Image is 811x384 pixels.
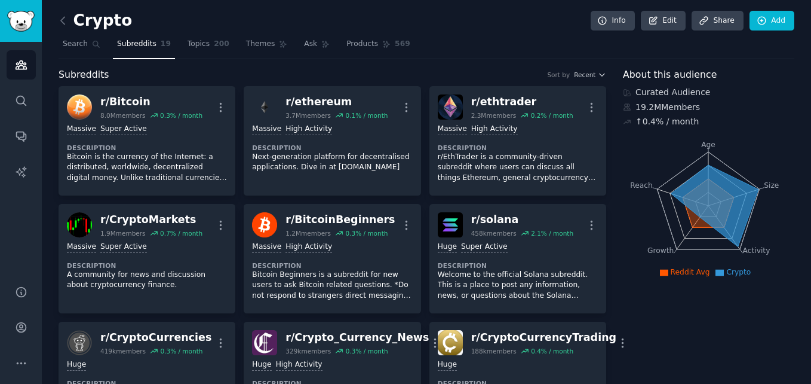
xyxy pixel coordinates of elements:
[67,152,227,184] p: Bitcoin is the currency of the Internet: a distributed, worldwide, decentralized digital money. U...
[438,270,598,301] p: Welcome to the official Solana subreddit. This is a place to post any information, news, or quest...
[471,229,517,237] div: 458k members
[285,95,388,109] div: r/ ethereum
[160,111,202,120] div: 0.3 % / month
[63,39,88,50] span: Search
[623,86,794,99] div: Curated Audience
[100,212,202,227] div: r/ CryptoMarkets
[471,111,517,120] div: 2.3M members
[438,152,598,184] p: r/EthTrader is a community-driven subreddit where users can discuss all things Ethereum, general ...
[574,71,595,79] span: Recent
[244,204,420,313] a: BitcoinBeginnersr/BitcoinBeginners1.2Mmembers0.3% / monthMassiveHigh ActivityDescriptionBitcoin B...
[100,242,147,253] div: Super Active
[438,242,457,253] div: Huge
[438,359,457,371] div: Huge
[345,111,388,120] div: 0.1 % / month
[471,330,616,345] div: r/ CryptoCurrencyTrading
[59,86,235,196] a: Bitcoinr/Bitcoin8.0Mmembers0.3% / monthMassiveSuper ActiveDescriptionBitcoin is the currency of t...
[285,111,331,120] div: 3.7M members
[342,35,414,59] a: Products569
[59,204,235,313] a: CryptoMarketsr/CryptoMarkets1.9Mmembers0.7% / monthMassiveSuper ActiveDescriptionA community for ...
[67,242,96,253] div: Massive
[764,181,779,189] tspan: Size
[345,229,388,237] div: 0.3 % / month
[67,95,92,120] img: Bitcoin
[429,204,606,313] a: solanar/solana458kmembers2.1% / monthHugeSuper ActiveDescriptionWelcome to the official Solana su...
[252,270,412,301] p: Bitcoin Beginners is a subreddit for new users to ask Bitcoin related questions. *Do not respond ...
[692,11,743,31] a: Share
[276,359,322,371] div: High Activity
[242,35,292,59] a: Themes
[67,212,92,237] img: CryptoMarkets
[471,124,518,135] div: High Activity
[438,144,598,152] dt: Description
[246,39,275,50] span: Themes
[100,229,146,237] div: 1.9M members
[285,330,429,345] div: r/ Crypto_Currency_News
[531,111,573,120] div: 0.2 % / month
[749,11,794,31] a: Add
[252,330,277,355] img: Crypto_Currency_News
[547,71,570,79] div: Sort by
[438,212,463,237] img: solana
[635,115,699,128] div: ↑ 0.4 % / month
[160,347,202,355] div: 0.3 % / month
[438,95,463,120] img: ethtrader
[285,124,332,135] div: High Activity
[531,229,573,237] div: 2.1 % / month
[252,95,277,120] img: ethereum
[252,242,281,253] div: Massive
[67,261,227,270] dt: Description
[591,11,635,31] a: Info
[630,181,653,189] tspan: Reach
[471,212,573,227] div: r/ solana
[574,71,606,79] button: Recent
[471,347,517,355] div: 188k members
[67,270,227,291] p: A community for news and discussion about cryptocurrency finance.
[161,39,171,50] span: 19
[285,212,395,227] div: r/ BitcoinBeginners
[59,35,105,59] a: Search
[623,68,717,83] span: About this audience
[438,261,598,270] dt: Description
[100,347,146,355] div: 419k members
[346,39,378,50] span: Products
[113,35,175,59] a: Subreddits19
[117,39,156,50] span: Subreddits
[59,11,132,31] h2: Crypto
[743,246,770,255] tspan: Activity
[100,111,146,120] div: 8.0M members
[100,330,211,345] div: r/ CryptoCurrencies
[244,86,420,196] a: ethereumr/ethereum3.7Mmembers0.1% / monthMassiveHigh ActivityDescriptionNext-generation platform ...
[461,242,508,253] div: Super Active
[252,261,412,270] dt: Description
[59,68,109,83] span: Subreddits
[346,347,388,355] div: 0.3 % / month
[285,347,331,355] div: 329k members
[67,330,92,355] img: CryptoCurrencies
[701,141,715,149] tspan: Age
[67,124,96,135] div: Massive
[67,359,86,371] div: Huge
[395,39,410,50] span: 569
[438,124,467,135] div: Massive
[300,35,334,59] a: Ask
[641,11,686,31] a: Edit
[188,39,210,50] span: Topics
[429,86,606,196] a: ethtraderr/ethtrader2.3Mmembers0.2% / monthMassiveHigh ActivityDescriptionr/EthTrader is a commun...
[252,144,412,152] dt: Description
[671,268,710,276] span: Reddit Avg
[623,101,794,114] div: 19.2M Members
[252,124,281,135] div: Massive
[183,35,234,59] a: Topics200
[7,11,35,32] img: GummySearch logo
[647,246,674,255] tspan: Growth
[531,347,573,355] div: 0.4 % / month
[67,144,227,152] dt: Description
[438,330,463,355] img: CryptoCurrencyTrading
[304,39,317,50] span: Ask
[252,359,271,371] div: Huge
[160,229,202,237] div: 0.7 % / month
[214,39,229,50] span: 200
[100,95,202,109] div: r/ Bitcoin
[285,242,332,253] div: High Activity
